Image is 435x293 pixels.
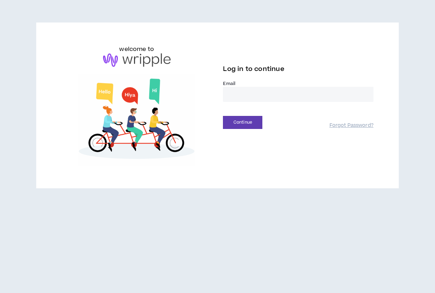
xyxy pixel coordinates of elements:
[330,122,373,129] a: Forgot Password?
[62,74,212,166] img: Welcome to Wripple
[223,65,284,73] span: Log in to continue
[223,116,262,129] button: Continue
[103,53,171,67] img: logo-brand.png
[223,80,373,87] label: Email
[119,45,154,53] h6: welcome to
